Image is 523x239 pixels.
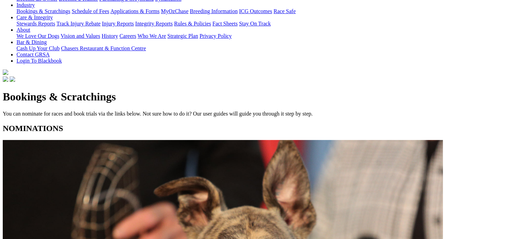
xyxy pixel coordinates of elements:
p: You can nominate for races and book trials via the links below. Not sure how to do it? Our user g... [3,111,520,117]
a: Breeding Information [190,8,238,14]
a: Applications & Forms [110,8,160,14]
a: ICG Outcomes [239,8,272,14]
a: Chasers Restaurant & Function Centre [61,45,146,51]
a: We Love Our Dogs [17,33,59,39]
h1: Bookings & Scratchings [3,90,520,103]
a: Track Injury Rebate [56,21,100,26]
a: Cash Up Your Club [17,45,59,51]
a: Rules & Policies [174,21,211,26]
a: Who We Are [138,33,166,39]
a: Bar & Dining [17,39,47,45]
a: Contact GRSA [17,52,50,57]
a: Stay On Track [239,21,271,26]
div: About [17,33,520,39]
a: Fact Sheets [213,21,238,26]
img: twitter.svg [10,76,15,82]
a: Care & Integrity [17,14,53,20]
div: Bar & Dining [17,45,520,52]
a: Injury Reports [102,21,134,26]
div: Industry [17,8,520,14]
div: Care & Integrity [17,21,520,27]
a: Careers [119,33,136,39]
h2: NOMINATIONS [3,124,520,133]
a: Login To Blackbook [17,58,62,64]
a: Strategic Plan [167,33,198,39]
a: About [17,27,30,33]
a: Stewards Reports [17,21,55,26]
a: Bookings & Scratchings [17,8,70,14]
a: MyOzChase [161,8,188,14]
a: Industry [17,2,35,8]
a: Vision and Values [61,33,100,39]
a: Integrity Reports [135,21,173,26]
a: Schedule of Fees [72,8,109,14]
a: Race Safe [273,8,295,14]
img: logo-grsa-white.png [3,69,8,75]
a: History [101,33,118,39]
img: facebook.svg [3,76,8,82]
a: Privacy Policy [199,33,232,39]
